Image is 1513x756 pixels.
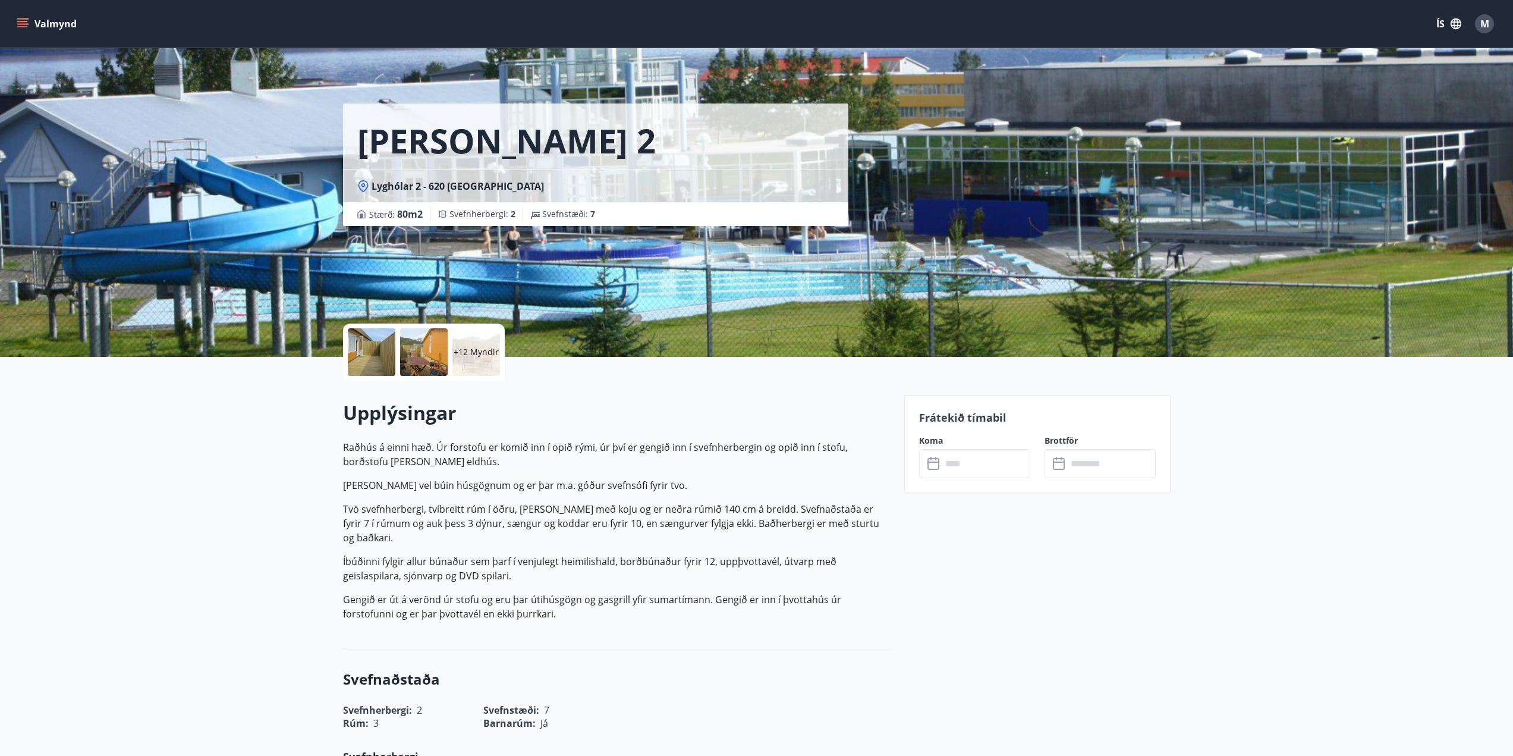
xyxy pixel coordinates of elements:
[919,435,1030,447] label: Koma
[540,717,548,730] span: Já
[373,717,379,730] span: 3
[511,208,515,219] span: 2
[357,118,656,163] h1: [PERSON_NAME] 2
[483,717,536,730] span: Barnarúm :
[343,400,890,426] h2: Upplýsingar
[1470,10,1499,38] button: M
[542,208,595,220] span: Svefnstæði :
[1430,13,1468,34] button: ÍS
[343,669,890,689] h3: Svefnaðstaða
[343,502,890,545] p: Tvö svefnherbergi, tvíbreitt rúm í öðru, [PERSON_NAME] með koju og er neðra rúmið 140 cm á breidd...
[919,410,1156,425] p: Frátekið tímabil
[343,440,890,469] p: Raðhús á einni hæð. Úr forstofu er komið inn í opið rými, úr því er gengið inn í svefnherbergin o...
[343,717,369,730] span: Rúm :
[372,180,544,193] span: Lyghólar 2 - 620 [GEOGRAPHIC_DATA]
[369,207,423,221] span: Stærð :
[14,13,81,34] button: menu
[343,592,890,621] p: Gengið er út á verönd úr stofu og eru þar útihúsgögn og gasgrill yfir sumartímann. Gengið er inn ...
[343,478,890,493] p: [PERSON_NAME] vel búin húsgögnum og er þar m.a. góður svefnsófi fyrir tvo.
[449,208,515,220] span: Svefnherbergi :
[1045,435,1156,447] label: Brottför
[454,346,499,358] p: +12 Myndir
[1480,17,1489,30] span: M
[397,208,423,221] span: 80 m2
[590,208,595,219] span: 7
[343,554,890,583] p: Íbúðinni fylgir allur búnaður sem þarf í venjulegt heimilishald, borðbúnaður fyrir 12, uppþvottav...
